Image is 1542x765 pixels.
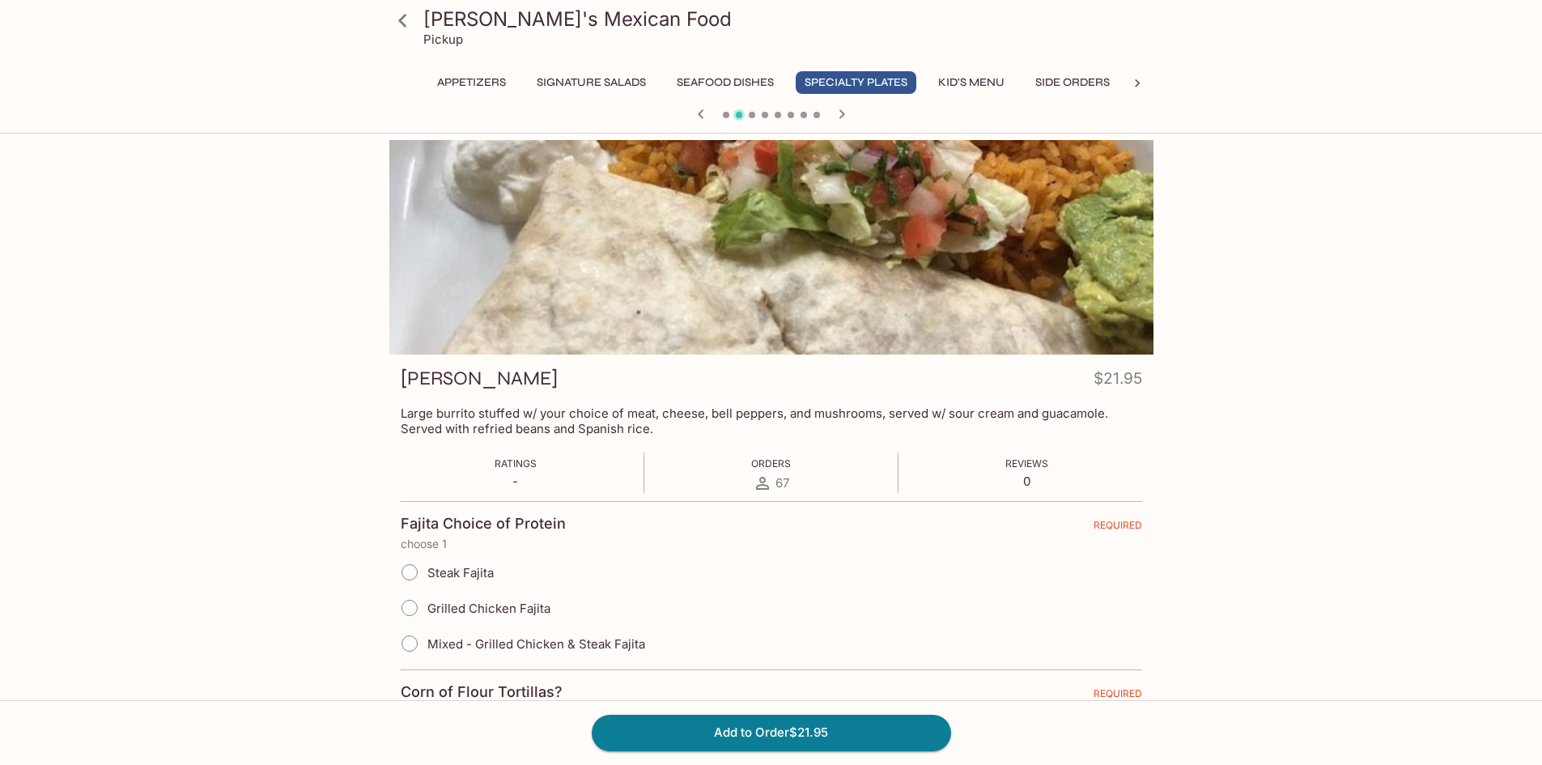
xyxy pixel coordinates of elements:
span: Reviews [1005,457,1048,470]
span: Ratings [495,457,537,470]
h4: Corn of Flour Tortillas? [401,683,563,701]
p: choose 1 [401,538,1142,550]
div: Fajita Burrito [389,140,1153,355]
p: Pickup [423,32,463,47]
button: Specialty Plates [796,71,916,94]
span: REQUIRED [1094,687,1142,706]
h3: [PERSON_NAME] [401,366,558,391]
span: Mixed - Grilled Chicken & Steak Fajita [427,636,645,652]
p: 0 [1005,474,1048,489]
h4: $21.95 [1094,366,1142,397]
h3: [PERSON_NAME]'s Mexican Food [423,6,1147,32]
span: Orders [751,457,791,470]
span: REQUIRED [1094,519,1142,538]
button: Appetizers [428,71,515,94]
span: Steak Fajita [427,565,494,580]
p: - [495,474,537,489]
button: Kid's Menu [929,71,1013,94]
button: Signature Salads [528,71,655,94]
h4: Fajita Choice of Protein [401,515,566,533]
button: Add to Order$21.95 [592,715,951,750]
button: Side Orders [1026,71,1119,94]
span: 67 [775,475,789,491]
button: Seafood Dishes [668,71,783,94]
span: Grilled Chicken Fajita [427,601,550,616]
p: Large burrito stuffed w/ your choice of meat, cheese, bell peppers, and mushrooms, served w/ sour... [401,406,1142,436]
